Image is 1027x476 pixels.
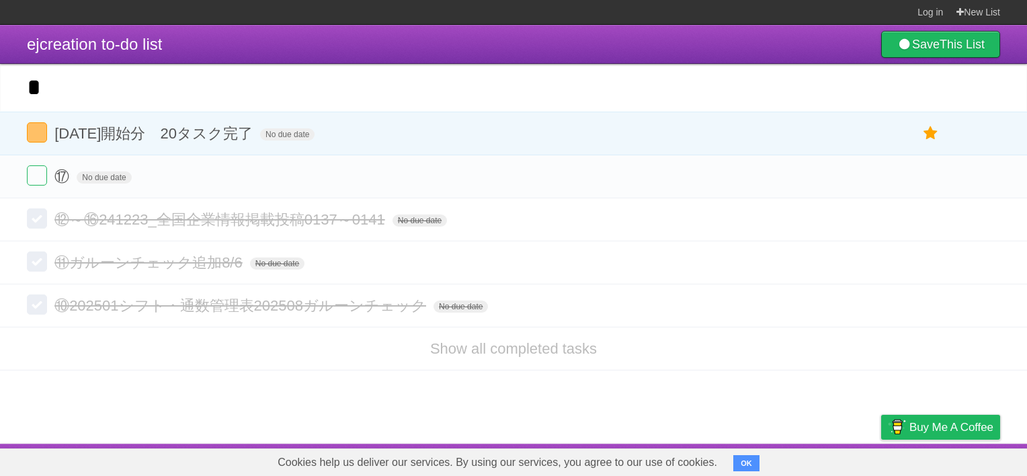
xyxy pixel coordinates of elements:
a: About [702,447,731,473]
a: Show all completed tasks [430,340,597,357]
a: Terms [818,447,848,473]
a: Privacy [864,447,899,473]
span: ⑫～⑯241223_全国企業情報掲載投稿0137～0141 [54,211,388,228]
span: ⑰ [54,168,73,185]
span: No due date [260,128,315,141]
a: Suggest a feature [915,447,1000,473]
span: ejcreation to-do list [27,35,162,53]
label: Done [27,208,47,229]
span: [DATE]開始分 20タスク完了 [54,125,256,142]
label: Done [27,165,47,186]
b: This List [940,38,985,51]
button: OK [733,455,759,471]
label: Star task [918,122,944,145]
span: No due date [393,214,447,227]
span: No due date [250,257,304,270]
a: Buy me a coffee [881,415,1000,440]
img: Buy me a coffee [888,415,906,438]
span: Cookies help us deliver our services. By using our services, you agree to our use of cookies. [264,449,731,476]
span: No due date [434,301,488,313]
label: Done [27,122,47,143]
span: No due date [77,171,131,184]
span: Buy me a coffee [909,415,993,439]
span: ⑩202501シフト・通数管理表202508ガルーンチェック [54,297,429,314]
a: SaveThis List [881,31,1000,58]
label: Done [27,294,47,315]
label: Done [27,251,47,272]
span: ⑪ガルーンチェック追加8/6 [54,254,246,271]
a: Developers [747,447,801,473]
